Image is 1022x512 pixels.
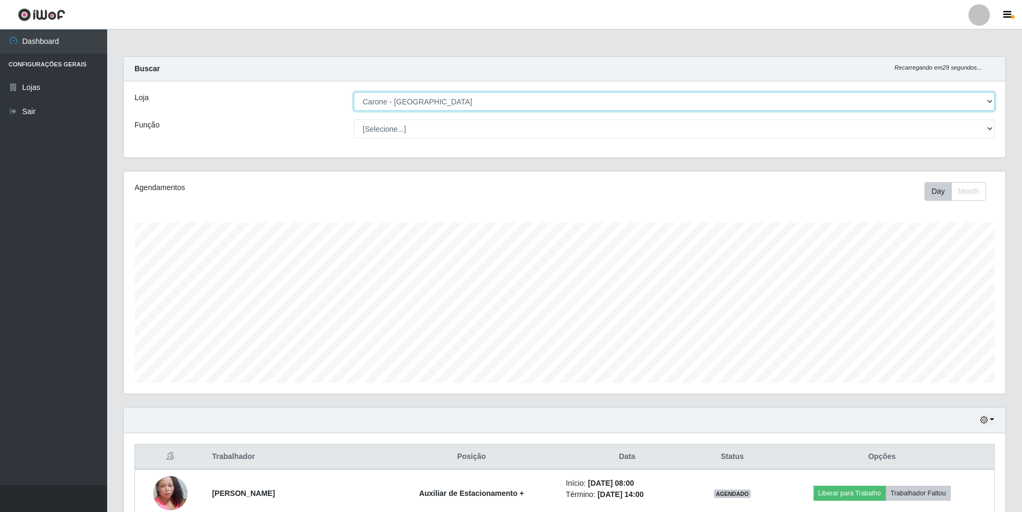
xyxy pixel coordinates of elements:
[135,64,160,73] strong: Buscar
[714,490,751,498] span: AGENDADO
[924,182,952,201] button: Day
[894,64,982,71] i: Recarregando em 29 segundos...
[560,445,695,470] th: Data
[566,478,689,489] li: Início:
[135,119,160,131] label: Função
[566,489,689,500] li: Término:
[206,445,384,470] th: Trabalhador
[384,445,560,470] th: Posição
[135,182,483,193] div: Agendamentos
[924,182,995,201] div: Toolbar with button groups
[598,490,644,499] time: [DATE] 14:00
[814,486,886,501] button: Liberar para Trabalho
[924,182,986,201] div: First group
[18,8,65,21] img: CoreUI Logo
[135,92,148,103] label: Loja
[886,486,951,501] button: Trabalhador Faltou
[951,182,986,201] button: Month
[419,489,524,498] strong: Auxiliar de Estacionamento +
[212,489,275,498] strong: [PERSON_NAME]
[695,445,770,470] th: Status
[588,479,634,487] time: [DATE] 08:00
[770,445,994,470] th: Opções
